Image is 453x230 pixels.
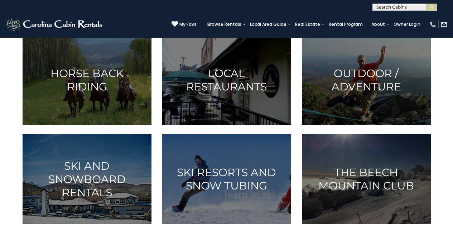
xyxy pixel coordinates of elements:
[325,19,366,29] a: Rental Program
[23,134,151,224] a: Ski and Snowboard Rentals
[5,17,105,32] img: White-1-2.png
[162,35,291,125] a: Local Restaurants
[32,67,143,93] h3: Horse Back Riding
[171,67,282,93] h3: Local Restaurants
[23,35,151,125] a: Horse Back Riding
[368,19,389,29] a: About
[390,19,424,29] a: Owner Login
[171,166,282,192] h3: Ski Resorts and Snow Tubing
[291,19,324,29] a: Real Estate
[302,35,431,125] a: Outdoor / Adventure
[32,159,143,199] h3: Ski and Snowboard Rentals
[302,134,431,224] a: The Beech Mountain Club
[311,67,422,93] h3: Outdoor / Adventure
[179,21,197,28] span: My Favs
[172,21,197,28] a: My Favs
[311,166,422,192] h3: The Beech Mountain Club
[429,21,437,28] img: phone-regular-white.png
[440,21,448,28] img: mail-regular-white.png
[246,19,290,29] a: Local Area Guide
[204,19,245,29] a: Browse Rentals
[162,134,291,224] a: Ski Resorts and Snow Tubing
